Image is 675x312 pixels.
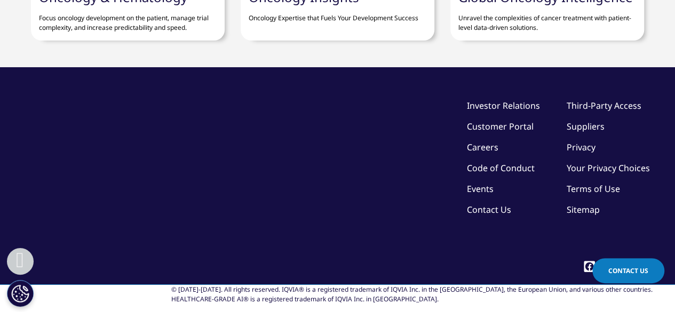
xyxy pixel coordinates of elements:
[467,162,535,174] a: Code of Conduct
[567,183,620,195] a: Terms of Use
[592,258,664,283] a: Contact Us
[567,100,641,111] a: Third-Party Access
[467,121,534,132] a: Customer Portal
[171,285,653,304] div: © [DATE]-[DATE]. All rights reserved. IQVIA® is a registered trademark of IQVIA Inc. in the [GEOG...
[608,266,648,275] span: Contact Us
[467,183,494,195] a: Events
[567,141,595,153] a: Privacy
[249,5,426,23] p: Oncology Expertise that Fuels Your Development Success
[7,280,34,307] button: Cookies Settings
[567,204,600,215] a: Sitemap
[39,5,217,33] p: Focus oncology development on the patient, manage trial complexity, and increase predictability a...
[458,5,636,33] p: Unravel the complexities of cancer treatment with patient-level data-driven solutions.
[567,121,605,132] a: Suppliers
[467,141,498,153] a: Careers
[467,100,540,111] a: Investor Relations
[567,162,653,174] a: Your Privacy Choices
[467,204,511,215] a: Contact Us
